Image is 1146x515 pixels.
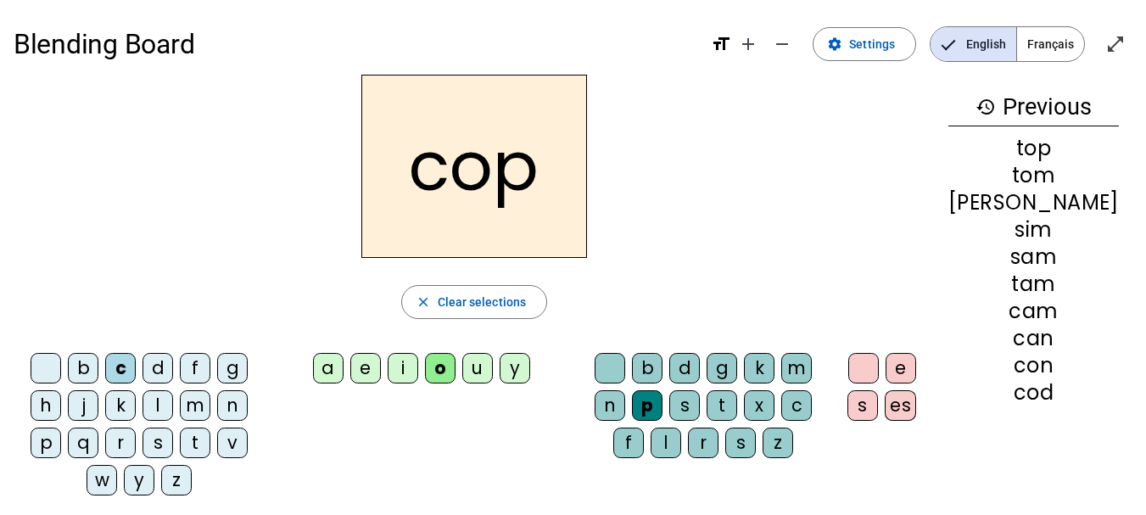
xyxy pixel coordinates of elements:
[948,138,1119,159] div: top
[105,428,136,458] div: r
[725,428,756,458] div: s
[14,17,697,71] h1: Blending Board
[462,353,493,383] div: u
[738,34,758,54] mat-icon: add
[948,328,1119,349] div: can
[350,353,381,383] div: e
[975,97,996,117] mat-icon: history
[438,292,527,312] span: Clear selections
[217,428,248,458] div: v
[361,75,587,258] h2: cop
[948,383,1119,403] div: cod
[313,353,344,383] div: a
[765,27,799,61] button: Decrease font size
[1105,34,1126,54] mat-icon: open_in_full
[180,428,210,458] div: t
[401,285,548,319] button: Clear selections
[1017,27,1084,61] span: Français
[217,353,248,383] div: g
[124,465,154,495] div: y
[31,428,61,458] div: p
[781,353,812,383] div: m
[763,428,793,458] div: z
[613,428,644,458] div: f
[813,27,916,61] button: Settings
[669,353,700,383] div: d
[416,294,431,310] mat-icon: close
[711,34,731,54] mat-icon: format_size
[143,428,173,458] div: s
[669,390,700,421] div: s
[948,274,1119,294] div: tam
[931,27,1016,61] span: English
[847,390,878,421] div: s
[948,247,1119,267] div: sam
[388,353,418,383] div: i
[68,390,98,421] div: j
[930,26,1085,62] mat-button-toggle-group: Language selection
[731,27,765,61] button: Increase font size
[105,390,136,421] div: k
[632,353,662,383] div: b
[744,390,774,421] div: x
[595,390,625,421] div: n
[500,353,530,383] div: y
[161,465,192,495] div: z
[707,390,737,421] div: t
[948,220,1119,240] div: sim
[217,390,248,421] div: n
[772,34,792,54] mat-icon: remove
[948,301,1119,322] div: cam
[105,353,136,383] div: c
[948,193,1119,213] div: [PERSON_NAME]
[948,88,1119,126] h3: Previous
[948,165,1119,186] div: tom
[688,428,718,458] div: r
[827,36,842,52] mat-icon: settings
[143,390,173,421] div: l
[707,353,737,383] div: g
[31,390,61,421] div: h
[849,34,895,54] span: Settings
[180,353,210,383] div: f
[68,428,98,458] div: q
[68,353,98,383] div: b
[781,390,812,421] div: c
[632,390,662,421] div: p
[744,353,774,383] div: k
[87,465,117,495] div: w
[425,353,456,383] div: o
[886,353,916,383] div: e
[651,428,681,458] div: l
[948,355,1119,376] div: con
[180,390,210,421] div: m
[885,390,916,421] div: es
[1098,27,1132,61] button: Enter full screen
[143,353,173,383] div: d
